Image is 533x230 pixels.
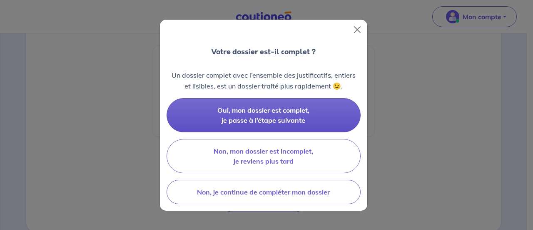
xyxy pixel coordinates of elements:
[214,147,313,165] span: Non, mon dossier est incomplet, je reviens plus tard
[211,46,316,57] p: Votre dossier est-il complet ?
[167,98,361,132] button: Oui, mon dossier est complet, je passe à l’étape suivante
[197,188,330,196] span: Non, je continue de compléter mon dossier
[217,106,309,124] span: Oui, mon dossier est complet, je passe à l’étape suivante
[167,180,361,204] button: Non, je continue de compléter mon dossier
[167,70,361,91] p: Un dossier complet avec l’ensemble des justificatifs, entiers et lisibles, est un dossier traité ...
[351,23,364,36] button: Close
[167,139,361,173] button: Non, mon dossier est incomplet, je reviens plus tard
